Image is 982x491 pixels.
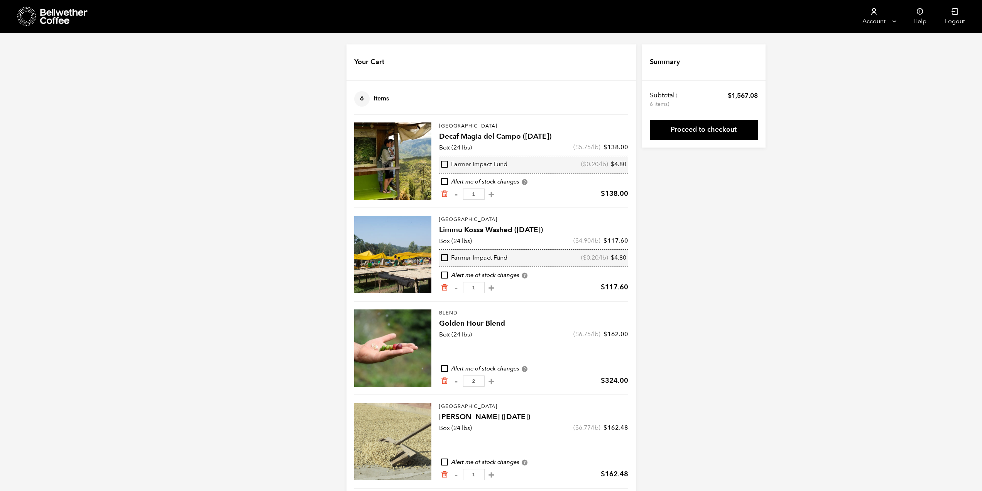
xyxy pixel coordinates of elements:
span: $ [601,469,605,479]
input: Qty [463,375,485,387]
th: Subtotal [650,91,679,108]
span: $ [575,143,579,151]
span: ( /lb) [573,330,600,338]
bdi: 0.20 [583,253,598,262]
button: + [487,284,496,292]
button: - [451,471,461,479]
span: $ [611,253,614,262]
button: - [451,377,461,385]
p: Box (24 lbs) [439,423,472,433]
input: Qty [463,189,485,200]
p: [GEOGRAPHIC_DATA] [439,122,628,130]
span: ( /lb) [573,143,600,151]
bdi: 5.75 [575,143,591,151]
span: $ [603,143,607,151]
h4: Summary [650,57,680,67]
bdi: 117.60 [601,282,628,292]
p: Box (24 lbs) [439,143,472,152]
bdi: 4.80 [611,160,626,168]
a: Proceed to checkout [650,120,758,140]
h4: Golden Hour Blend [439,318,628,329]
h4: Decaf Magia del Campo ([DATE]) [439,131,628,142]
span: ( /lb) [581,254,608,262]
bdi: 138.00 [603,143,628,151]
span: $ [611,160,614,168]
div: Farmer Impact Fund [441,160,507,169]
a: Remove from cart [441,377,448,385]
span: $ [575,423,579,432]
h4: Items [354,91,389,107]
h4: [PERSON_NAME] ([DATE]) [439,412,628,423]
p: Blend [439,309,628,317]
span: $ [575,236,579,245]
span: $ [601,189,605,199]
bdi: 138.00 [601,189,628,199]
p: Box (24 lbs) [439,330,472,339]
input: Qty [463,469,485,480]
bdi: 6.77 [575,423,591,432]
bdi: 4.90 [575,236,591,245]
input: Qty [463,282,485,293]
bdi: 1,567.08 [728,91,758,100]
button: + [487,471,496,479]
div: Alert me of stock changes [439,458,628,467]
button: + [487,377,496,385]
span: 6 [354,91,370,107]
bdi: 4.80 [611,253,626,262]
a: Remove from cart [441,284,448,292]
span: $ [603,423,607,432]
span: $ [601,376,605,386]
span: ( /lb) [581,160,608,169]
button: - [451,190,461,198]
a: Remove from cart [441,471,448,479]
h4: Your Cart [354,57,384,67]
bdi: 162.00 [603,330,628,338]
bdi: 324.00 [601,376,628,386]
bdi: 6.75 [575,330,591,338]
p: Box (24 lbs) [439,236,472,246]
div: Alert me of stock changes [439,178,628,186]
bdi: 162.48 [601,469,628,479]
span: $ [583,160,586,168]
span: $ [575,330,579,338]
div: Alert me of stock changes [439,365,628,373]
span: $ [728,91,732,100]
bdi: 117.60 [603,236,628,245]
span: ( /lb) [573,236,600,245]
div: Alert me of stock changes [439,271,628,280]
span: ( /lb) [573,423,600,432]
p: [GEOGRAPHIC_DATA] [439,216,628,224]
h4: Limmu Kossa Washed ([DATE]) [439,225,628,236]
span: $ [583,253,586,262]
bdi: 162.48 [603,423,628,432]
button: - [451,284,461,292]
span: $ [603,236,607,245]
button: + [487,190,496,198]
a: Remove from cart [441,190,448,198]
span: $ [601,282,605,292]
div: Farmer Impact Fund [441,254,507,262]
span: $ [603,330,607,338]
bdi: 0.20 [583,160,598,168]
p: [GEOGRAPHIC_DATA] [439,403,628,411]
